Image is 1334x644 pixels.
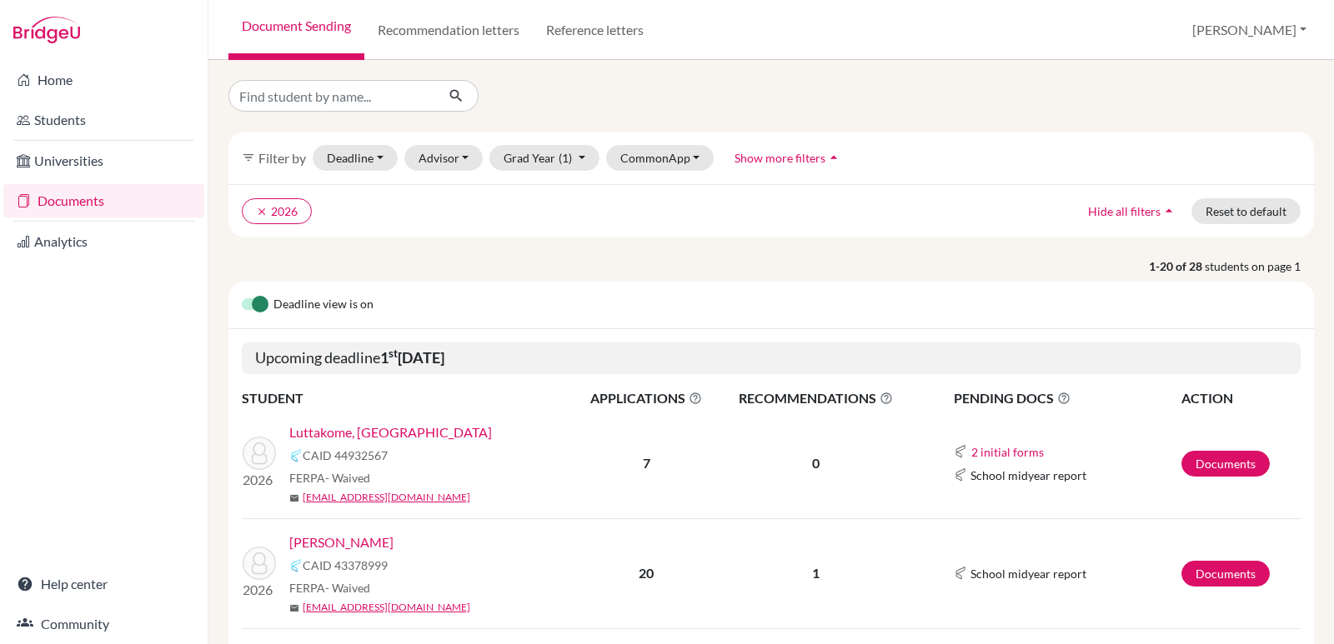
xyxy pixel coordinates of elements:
[954,445,967,458] img: Common App logo
[325,471,370,485] span: - Waived
[289,579,370,597] span: FERPA
[256,206,268,217] i: clear
[559,151,572,165] span: (1)
[954,388,1180,408] span: PENDING DOCS
[954,468,967,482] img: Common App logo
[1074,198,1191,224] button: Hide all filtersarrow_drop_up
[719,453,913,473] p: 0
[303,557,388,574] span: CAID 43378999
[719,388,913,408] span: RECOMMENDATIONS
[243,470,276,490] p: 2026
[735,151,825,165] span: Show more filters
[258,150,306,166] span: Filter by
[1149,257,1205,275] strong: 1-20 of 28
[289,559,303,572] img: Common App logo
[1185,14,1314,46] button: [PERSON_NAME]
[1205,257,1314,275] span: students on page 1
[242,342,1301,374] h5: Upcoming deadline
[3,63,204,97] a: Home
[273,295,374,315] span: Deadline view is on
[1088,204,1161,218] span: Hide all filters
[1191,198,1301,224] button: Reset to default
[289,449,303,462] img: Common App logo
[3,184,204,217] a: Documents
[970,565,1086,582] span: School midyear report
[719,563,913,583] p: 1
[242,387,575,409] th: STUDENT
[325,581,370,595] span: - Waived
[243,580,276,600] p: 2026
[3,144,204,177] a: Universities
[404,145,484,171] button: Advisor
[1181,561,1270,587] a: Documents
[3,103,204,137] a: Students
[606,145,715,171] button: CommonApp
[13,17,80,43] img: Bridge-U
[289,469,370,487] span: FERPA
[639,565,654,581] b: 20
[970,467,1086,484] span: School midyear report
[303,490,470,505] a: [EMAIL_ADDRESS][DOMAIN_NAME]
[243,437,276,470] img: Luttakome, Jordan
[242,198,312,224] button: clear2026
[489,145,599,171] button: Grad Year(1)
[380,348,444,367] b: 1 [DATE]
[243,547,276,580] img: Magezi, Christabel
[576,388,717,408] span: APPLICATIONS
[242,151,255,164] i: filter_list
[1161,202,1177,219] i: arrow_drop_up
[720,145,856,171] button: Show more filtersarrow_drop_up
[289,422,492,442] a: Luttakome, [GEOGRAPHIC_DATA]
[970,442,1045,462] button: 2 initial forms
[954,567,967,580] img: Common App logo
[3,225,204,258] a: Analytics
[289,603,299,613] span: mail
[303,600,470,615] a: [EMAIL_ADDRESS][DOMAIN_NAME]
[1181,451,1270,477] a: Documents
[825,149,842,166] i: arrow_drop_up
[289,532,394,552] a: [PERSON_NAME]
[389,347,398,360] sup: st
[228,80,435,112] input: Find student by name...
[643,455,650,471] b: 7
[3,567,204,601] a: Help center
[3,607,204,641] a: Community
[303,447,388,464] span: CAID 44932567
[289,493,299,503] span: mail
[1181,387,1301,409] th: ACTION
[313,145,398,171] button: Deadline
